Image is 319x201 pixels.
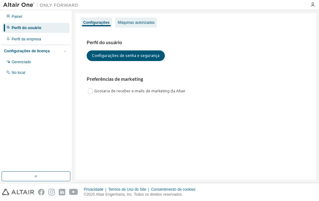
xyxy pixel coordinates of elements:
div: Perfil da empresa [12,37,41,42]
div: Consentimento de cookies [151,187,199,192]
img: altair_logo.svg [2,189,34,195]
img: instagram.svg [48,189,55,195]
button: Configurações de senha e segurança [87,50,165,61]
div: Privacidade [84,187,108,192]
div: Termos de Uso do Site [108,187,151,192]
div: Gerenciado [12,59,31,64]
div: Painel [12,14,22,19]
div: Máquinas autorizadas [118,20,154,25]
h3: Perfil do usuário [87,39,305,46]
div: Perfil do usuário [12,25,41,30]
img: youtube.svg [69,189,78,195]
div: Configurações de licença [4,49,50,54]
font: 2025 Altair Engenharia, Inc. Todos os direitos reservados. [87,192,183,197]
h3: Preferências de marketing [87,76,305,82]
img: Altair Um [3,2,82,8]
p: © [84,192,199,197]
div: No local [12,70,25,75]
label: Gostaria de receber e-mails de marketing da Altair [94,87,187,95]
img: linkedin.svg [59,189,65,195]
div: Configurações [83,20,110,25]
img: facebook.svg [38,189,45,195]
